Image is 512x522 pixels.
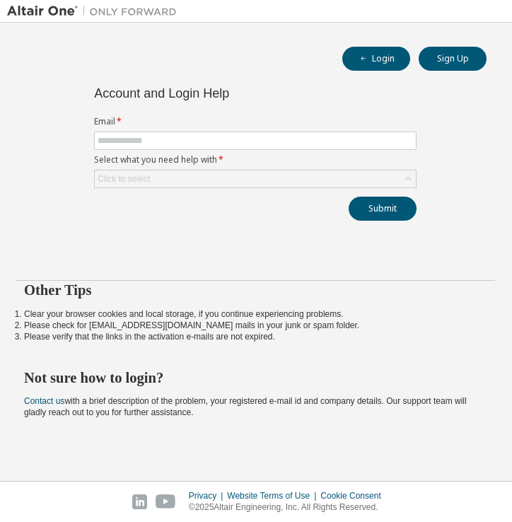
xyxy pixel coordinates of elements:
div: Click to select [98,173,150,185]
img: youtube.svg [156,494,176,509]
h2: Not sure how to login? [24,369,487,387]
img: Altair One [7,4,184,18]
li: Please verify that the links in the activation e-mails are not expired. [24,331,487,342]
h2: Other Tips [24,281,487,299]
div: Website Terms of Use [227,490,320,501]
button: Submit [349,197,417,221]
img: linkedin.svg [132,494,147,509]
li: Clear your browser cookies and local storage, if you continue experiencing problems. [24,308,487,320]
label: Select what you need help with [94,154,417,166]
div: Click to select [95,170,416,187]
a: Contact us [24,396,64,406]
li: Please check for [EMAIL_ADDRESS][DOMAIN_NAME] mails in your junk or spam folder. [24,320,487,331]
span: with a brief description of the problem, your registered e-mail id and company details. Our suppo... [24,396,467,417]
p: © 2025 Altair Engineering, Inc. All Rights Reserved. [189,501,390,514]
div: Cookie Consent [320,490,389,501]
div: Privacy [189,490,227,501]
button: Login [342,47,410,71]
label: Email [94,116,417,127]
div: Account and Login Help [94,88,352,99]
button: Sign Up [419,47,487,71]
